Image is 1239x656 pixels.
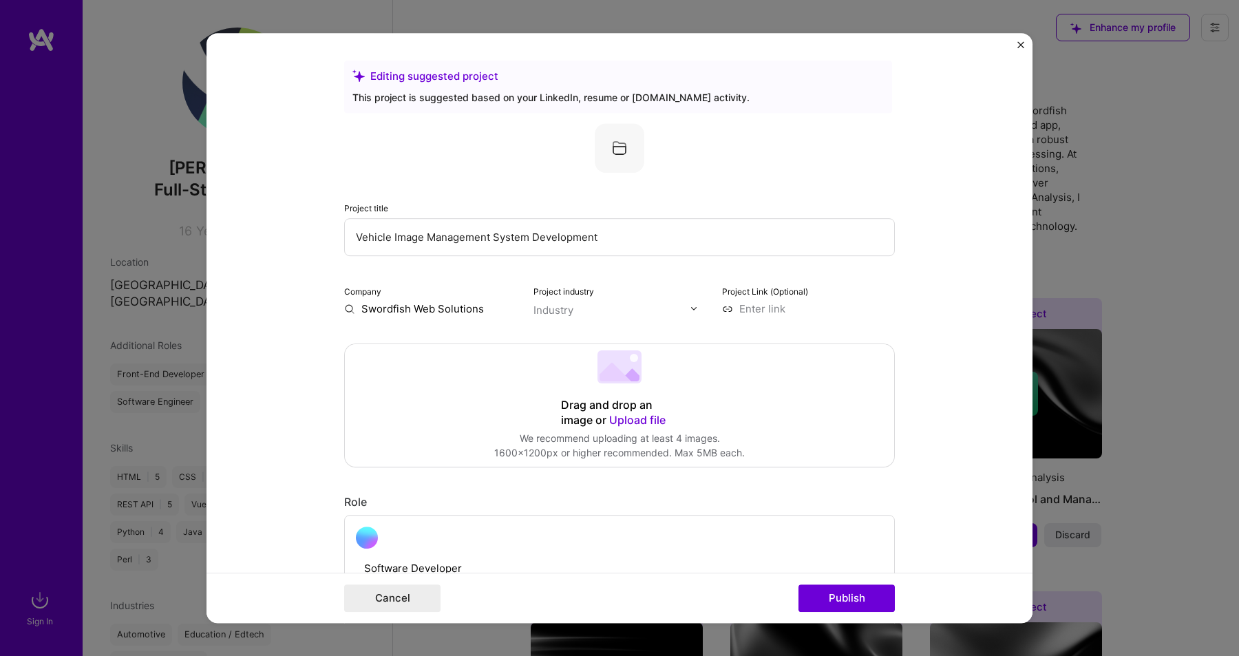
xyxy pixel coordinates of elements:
label: Project title [344,203,388,213]
input: Enter link [722,301,895,316]
label: Project industry [533,286,594,297]
label: Company [344,286,381,297]
img: placeholder.5677c315.png [356,527,378,549]
input: Enter name or website [344,301,517,316]
div: 1600x1200px or higher recommended. Max 5MB each. [494,446,745,461]
div: Role [344,495,895,509]
i: icon SuggestedTeams [352,70,365,82]
div: We recommend uploading at least 4 images. [494,432,745,446]
input: Role Name [356,554,619,583]
button: Cancel [344,584,441,612]
input: Enter the name of the project [344,218,895,256]
button: Close [1017,41,1024,56]
div: Drag and drop an image or Upload fileWe recommend uploading at least 4 images.1600x1200px or high... [344,343,895,467]
div: This project is suggested based on your LinkedIn, resume or [DOMAIN_NAME] activity. [352,90,884,105]
img: Company logo [595,123,644,173]
span: Upload file [609,413,666,427]
div: Editing suggested project [352,69,884,83]
div: Drag and drop an image or [561,398,678,428]
label: Project Link (Optional) [722,286,808,297]
div: Industry [533,303,573,317]
button: Publish [798,584,895,612]
img: drop icon [690,304,698,313]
